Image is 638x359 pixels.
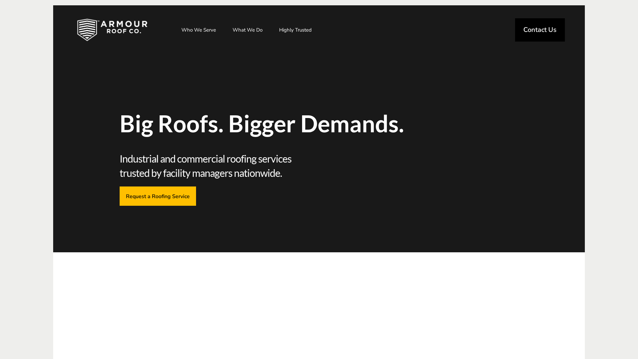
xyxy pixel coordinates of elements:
[272,22,318,38] a: Highly Trusted
[120,152,317,180] span: Industrial and commercial roofing services trusted by facility managers nationwide.
[515,18,565,42] a: Contact Us
[120,186,196,205] a: Request a Roofing Service
[66,13,158,47] img: Industrial and Commercial Roofing Company | Armour Roof Co.
[126,193,190,199] span: Request a Roofing Service
[226,22,269,38] a: What We Do
[120,112,415,135] span: Big Roofs. Bigger Demands.
[523,27,557,33] span: Contact Us
[175,22,223,38] a: Who We Serve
